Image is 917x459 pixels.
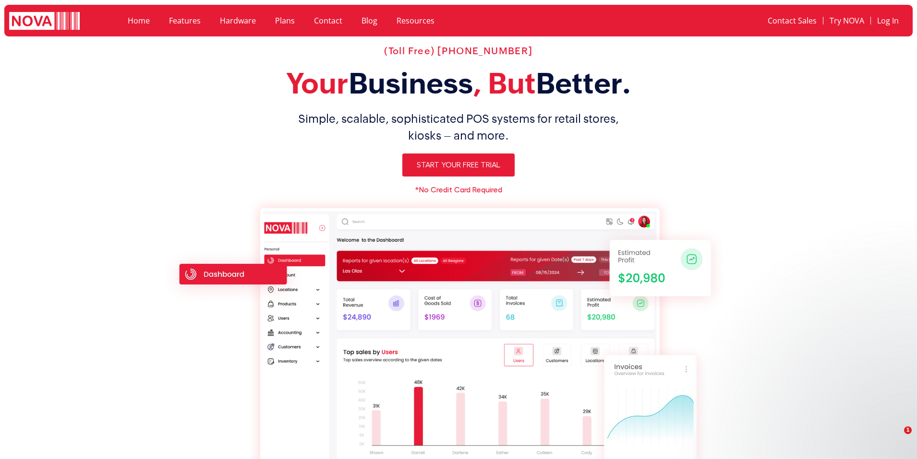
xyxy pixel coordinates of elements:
[265,10,304,32] a: Plans
[761,10,823,32] a: Contact Sales
[160,186,757,194] h6: *No Credit Card Required
[387,10,444,32] a: Resources
[210,10,265,32] a: Hardware
[160,66,757,101] h2: Your , But
[118,10,159,32] a: Home
[417,161,500,169] span: Start Your Free Trial
[352,10,387,32] a: Blog
[304,10,352,32] a: Contact
[871,10,905,32] a: Log In
[349,67,473,100] span: Business
[160,110,757,144] h1: Simple, scalable, sophisticated POS systems for retail stores, kiosks – and more.
[536,67,631,100] span: Better.
[884,426,907,449] iframe: Intercom live chat
[642,10,905,32] nav: Menu
[402,153,515,177] a: Start Your Free Trial
[823,10,870,32] a: Try NOVA
[159,10,210,32] a: Features
[118,10,632,32] nav: Menu
[160,45,757,57] h2: (Toll Free) [PHONE_NUMBER]
[904,426,912,434] span: 1
[9,12,80,32] img: logo white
